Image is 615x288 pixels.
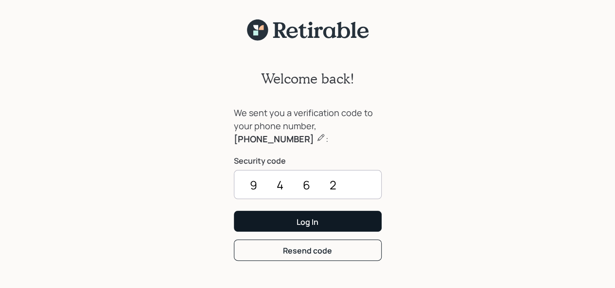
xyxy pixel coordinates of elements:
[234,133,314,145] b: [PHONE_NUMBER]
[261,70,354,87] h2: Welcome back!
[234,239,382,260] button: Resend code
[234,155,382,166] label: Security code
[234,211,382,232] button: Log In
[234,106,382,146] div: We sent you a verification code to your phone number, :
[234,170,382,199] input: ••••
[283,245,332,256] div: Resend code
[297,217,318,227] div: Log In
